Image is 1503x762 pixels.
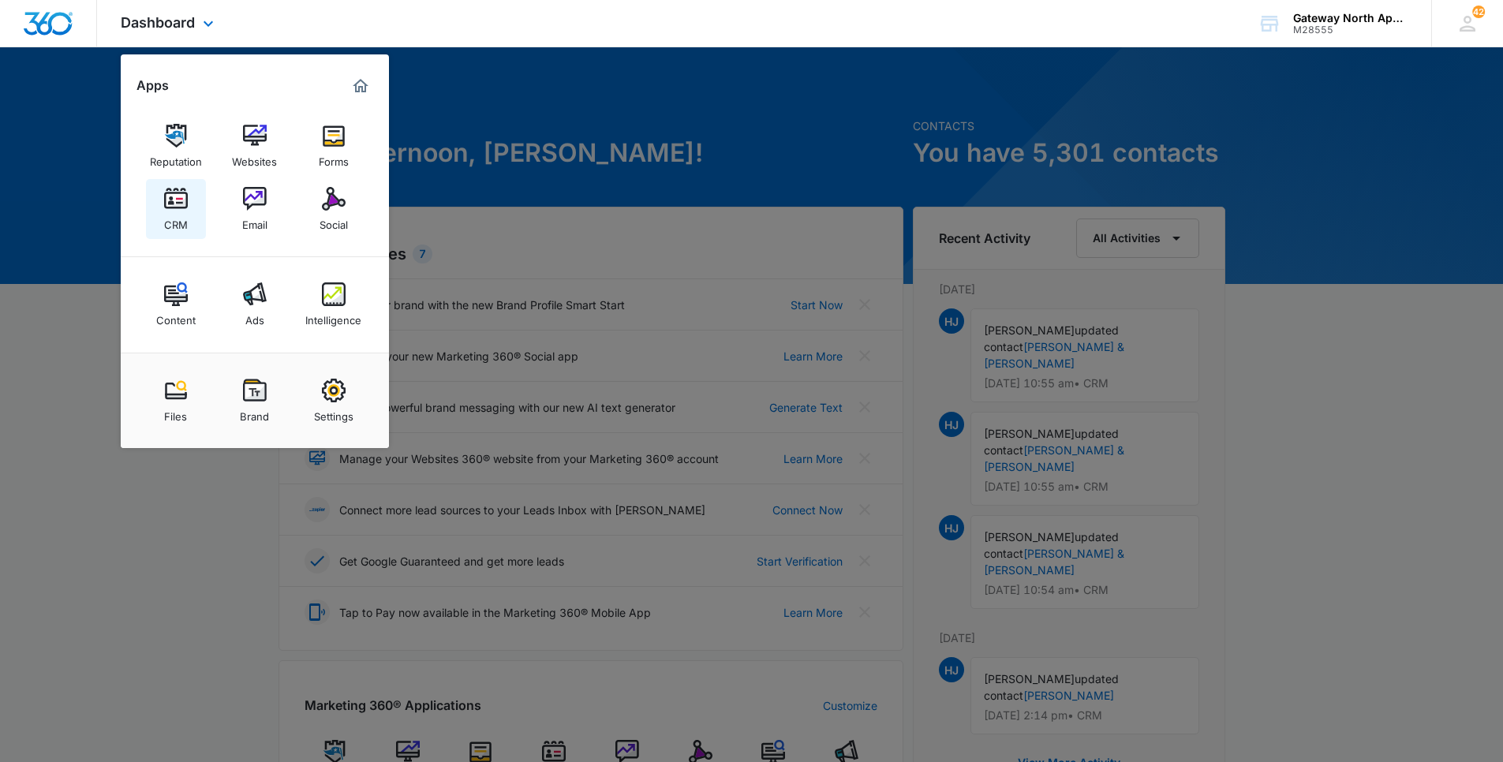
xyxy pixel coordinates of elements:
div: Intelligence [305,306,361,327]
a: Intelligence [304,275,364,334]
div: account id [1293,24,1408,35]
div: Files [164,402,187,423]
div: CRM [164,211,188,231]
a: Brand [225,371,285,431]
div: notifications count [1472,6,1485,18]
div: account name [1293,12,1408,24]
div: Social [320,211,348,231]
a: Marketing 360® Dashboard [348,73,373,99]
div: Content [156,306,196,327]
a: CRM [146,179,206,239]
div: Ads [245,306,264,327]
div: Forms [319,148,349,168]
div: Websites [232,148,277,168]
a: Social [304,179,364,239]
span: 42 [1472,6,1485,18]
a: Content [146,275,206,334]
div: Reputation [150,148,202,168]
a: Websites [225,116,285,176]
div: Email [242,211,267,231]
span: Dashboard [121,14,195,31]
h2: Apps [136,78,169,93]
a: Ads [225,275,285,334]
a: Forms [304,116,364,176]
div: Settings [314,402,353,423]
a: Settings [304,371,364,431]
a: Files [146,371,206,431]
div: Brand [240,402,269,423]
a: Email [225,179,285,239]
a: Reputation [146,116,206,176]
